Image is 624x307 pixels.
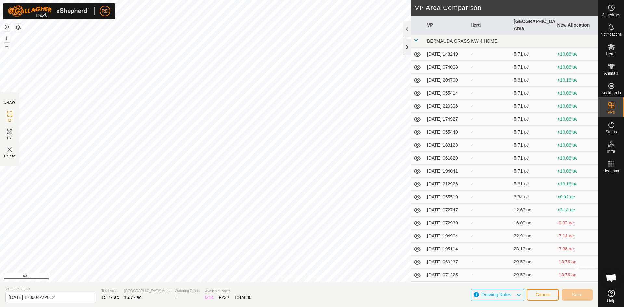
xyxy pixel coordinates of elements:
[511,113,555,126] td: 5.71 ac
[205,294,214,301] div: IZ
[555,87,598,100] td: +10.06 ac
[555,243,598,256] td: -7.36 ac
[555,113,598,126] td: +10.06 ac
[471,272,509,278] div: -
[7,136,12,141] span: EZ
[424,217,468,230] td: [DATE] 072939
[3,43,11,50] button: –
[602,268,621,288] div: Open chat
[555,126,598,139] td: +10.06 ac
[511,139,555,152] td: 5.71 ac
[511,74,555,87] td: 5.61 ac
[555,100,598,113] td: +10.06 ac
[124,288,170,294] span: [GEOGRAPHIC_DATA] Area
[471,142,509,148] div: -
[555,256,598,269] td: -13.76 ac
[424,191,468,204] td: [DATE] 055519
[471,207,509,213] div: -
[175,295,177,300] span: 1
[246,295,252,300] span: 30
[555,16,598,35] th: New Allocation
[607,110,615,114] span: VPs
[471,194,509,200] div: -
[511,269,555,282] td: 29.53 ac
[305,274,325,280] a: Contact Us
[209,295,214,300] span: 14
[205,288,251,294] span: Available Points
[424,230,468,243] td: [DATE] 194904
[4,100,15,105] div: DRAW
[471,90,509,96] div: -
[511,126,555,139] td: 5.71 ac
[555,61,598,74] td: +10.06 ac
[481,292,511,297] span: Drawing Rules
[511,152,555,165] td: 5.71 ac
[527,289,559,301] button: Cancel
[511,165,555,178] td: 5.71 ac
[424,282,468,295] td: [DATE] 055505
[511,61,555,74] td: 5.71 ac
[424,74,468,87] td: [DATE] 204700
[471,51,509,58] div: -
[3,34,11,42] button: +
[511,178,555,191] td: 5.61 ac
[562,289,593,301] button: Save
[606,52,616,56] span: Herds
[471,77,509,83] div: -
[8,5,89,17] img: Gallagher Logo
[424,256,468,269] td: [DATE] 060237
[572,292,583,297] span: Save
[471,233,509,239] div: -
[511,48,555,61] td: 5.71 ac
[605,130,617,134] span: Status
[511,282,555,295] td: 30.02 ac
[6,146,14,154] img: VP
[273,274,298,280] a: Privacy Policy
[175,288,200,294] span: Watering Points
[101,288,119,294] span: Total Area
[607,149,615,153] span: Infra
[471,246,509,252] div: -
[555,139,598,152] td: +10.06 ac
[424,269,468,282] td: [DATE] 071225
[607,299,615,303] span: Help
[598,287,624,305] a: Help
[424,100,468,113] td: [DATE] 220306
[415,4,598,12] h2: VP Area Comparison
[8,118,12,123] span: IZ
[468,16,512,35] th: Herd
[511,87,555,100] td: 5.71 ac
[4,154,16,159] span: Delete
[424,139,468,152] td: [DATE] 183128
[511,100,555,113] td: 5.71 ac
[424,126,468,139] td: [DATE] 055440
[471,103,509,109] div: -
[471,220,509,226] div: -
[5,286,96,292] span: Virtual Paddock
[511,256,555,269] td: 29.53 ac
[424,165,468,178] td: [DATE] 194041
[471,116,509,122] div: -
[555,191,598,204] td: +8.92 ac
[555,204,598,217] td: +3.14 ac
[555,152,598,165] td: +10.06 ac
[604,71,618,75] span: Animals
[424,48,468,61] td: [DATE] 143249
[224,295,229,300] span: 30
[555,217,598,230] td: -0.32 ac
[424,243,468,256] td: [DATE] 195114
[555,269,598,282] td: -13.76 ac
[424,113,468,126] td: [DATE] 174927
[555,178,598,191] td: +10.16 ac
[471,155,509,161] div: -
[603,169,619,173] span: Heatmap
[555,165,598,178] td: +10.06 ac
[601,91,621,95] span: Neckbands
[3,23,11,31] button: Reset Map
[14,24,22,32] button: Map Layers
[555,48,598,61] td: +10.06 ac
[511,230,555,243] td: 22.91 ac
[471,181,509,187] div: -
[101,295,119,300] span: 15.77 ac
[424,178,468,191] td: [DATE] 212926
